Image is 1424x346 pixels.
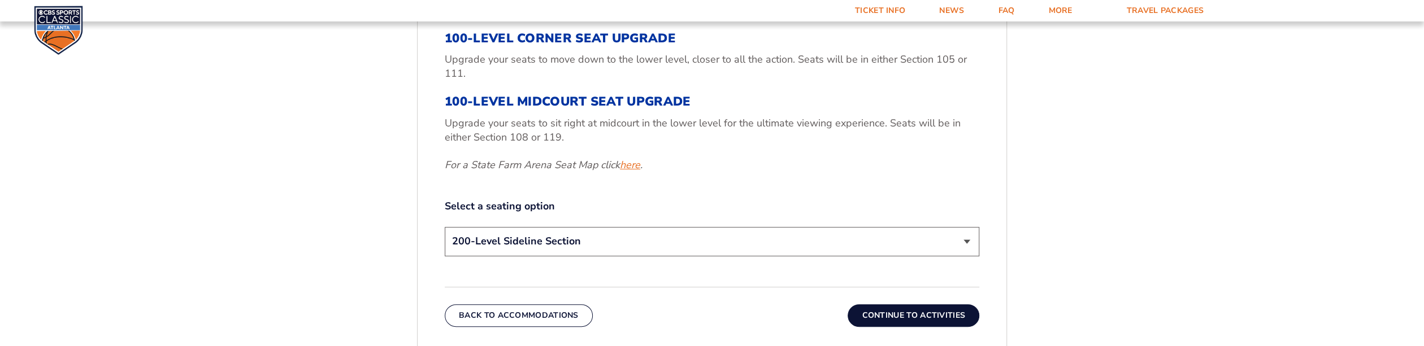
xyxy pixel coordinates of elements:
h3: 100-Level Corner Seat Upgrade [445,31,979,46]
em: For a State Farm Arena Seat Map click . [445,158,642,172]
p: Upgrade your seats to sit right at midcourt in the lower level for the ultimate viewing experienc... [445,116,979,144]
h3: 100-Level Midcourt Seat Upgrade [445,94,979,109]
p: Upgrade your seats to move down to the lower level, closer to all the action. Seats will be in ei... [445,52,979,81]
button: Continue To Activities [848,304,979,327]
a: here [620,158,640,172]
label: Select a seating option [445,199,979,213]
img: CBS Sports Classic [34,6,83,55]
button: Back To Accommodations [445,304,593,327]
